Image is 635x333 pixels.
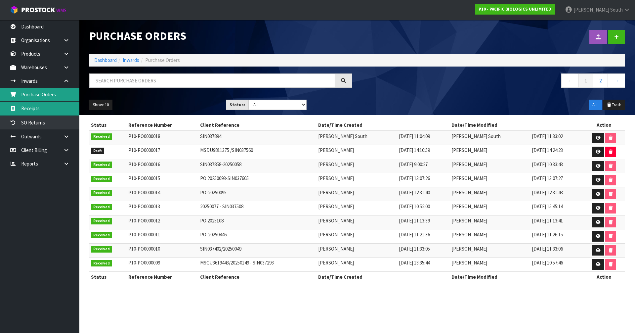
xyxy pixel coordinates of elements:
[10,6,18,14] img: cube-alt.png
[317,271,450,282] th: Date/Time Created
[127,258,199,272] td: P10-PO0000009
[451,217,487,224] span: [PERSON_NAME]
[532,133,563,139] span: [DATE] 11:33:02
[451,246,487,252] span: [PERSON_NAME]
[91,190,112,196] span: Received
[91,232,112,239] span: Received
[532,260,563,266] span: [DATE] 10:57:46
[399,175,430,181] span: [DATE] 13:07:26
[451,147,487,153] span: [PERSON_NAME]
[127,120,199,130] th: Reference Number
[399,231,430,238] span: [DATE] 11:21:36
[532,217,563,224] span: [DATE] 11:13:41
[318,231,354,238] span: [PERSON_NAME]
[532,203,563,210] span: [DATE] 15:45:14
[198,187,317,201] td: PO-20250095
[91,133,112,140] span: Received
[94,57,117,63] a: Dashboard
[532,161,563,167] span: [DATE] 10:33:43
[318,246,354,252] span: [PERSON_NAME]
[127,187,199,201] td: P10-PO0000014
[198,243,317,258] td: SIN037402/20250049
[451,189,487,196] span: [PERSON_NAME]
[318,203,354,210] span: [PERSON_NAME]
[318,189,354,196] span: [PERSON_NAME]
[318,260,354,266] span: [PERSON_NAME]
[89,271,127,282] th: Status
[127,229,199,244] td: P10-PO0000011
[318,147,354,153] span: [PERSON_NAME]
[127,145,199,159] td: P10-PO0000017
[475,4,555,15] a: P10 - PACIFIC BIOLOGICS UNLIMITED
[362,73,625,90] nav: Page navigation
[89,73,335,88] input: Search purchase orders
[532,189,563,196] span: [DATE] 12:31:43
[198,258,317,272] td: MSCU3619443/20250149 - SIN037293
[451,133,501,139] span: [PERSON_NAME] South
[608,73,625,88] a: →
[89,100,112,110] button: Show: 10
[91,218,112,224] span: Received
[91,204,112,211] span: Received
[198,145,317,159] td: MSDU9811375 /SIN037560
[479,6,551,12] strong: P10 - PACIFIC BIOLOGICS UNLIMITED
[127,159,199,173] td: P10-PO0000016
[127,173,199,187] td: P10-PO0000015
[56,7,66,14] small: WMS
[532,175,563,181] span: [DATE] 13:07:27
[89,30,352,42] h1: Purchase Orders
[603,100,625,110] button: Trash
[318,161,354,167] span: [PERSON_NAME]
[399,217,430,224] span: [DATE] 11:13:39
[123,57,139,63] a: Inwards
[127,131,199,145] td: P10-PO0000018
[610,7,623,13] span: South
[399,161,428,167] span: [DATE] 9:00:27
[198,131,317,145] td: SIN037894
[198,201,317,215] td: 20250077 - SIN037508
[451,231,487,238] span: [PERSON_NAME]
[532,246,563,252] span: [DATE] 11:33:06
[127,243,199,258] td: P10-PO0000010
[561,73,579,88] a: ←
[91,260,112,267] span: Received
[91,176,112,182] span: Received
[399,203,430,210] span: [DATE] 10:52:00
[89,120,127,130] th: Status
[198,120,317,130] th: Client Reference
[230,102,245,108] strong: Status:
[198,229,317,244] td: PO-20250446
[318,217,354,224] span: [PERSON_NAME]
[91,148,104,154] span: Draft
[593,73,608,88] a: 2
[451,203,487,210] span: [PERSON_NAME]
[91,162,112,168] span: Received
[317,120,450,130] th: Date/Time Created
[573,7,609,13] span: [PERSON_NAME]
[127,215,199,229] td: P10-PO0000012
[318,175,354,181] span: [PERSON_NAME]
[198,215,317,229] td: PO 2025108
[145,57,180,63] span: Purchase Orders
[450,271,583,282] th: Date/Time Modified
[399,260,430,266] span: [DATE] 13:35:44
[21,6,55,14] span: ProStock
[589,100,602,110] button: ALL
[399,189,430,196] span: [DATE] 12:31:40
[451,161,487,167] span: [PERSON_NAME]
[91,246,112,253] span: Received
[198,173,317,187] td: PO 20250093-SIN037605
[399,147,430,153] span: [DATE] 14:10:59
[399,246,430,252] span: [DATE] 11:33:05
[198,271,317,282] th: Client Reference
[399,133,430,139] span: [DATE] 11:04:09
[532,147,563,153] span: [DATE] 14:24:23
[318,133,367,139] span: [PERSON_NAME] South
[451,175,487,181] span: [PERSON_NAME]
[583,271,625,282] th: Action
[583,120,625,130] th: Action
[532,231,563,238] span: [DATE] 11:26:15
[450,120,583,130] th: Date/Time Modified
[451,260,487,266] span: [PERSON_NAME]
[127,271,199,282] th: Reference Number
